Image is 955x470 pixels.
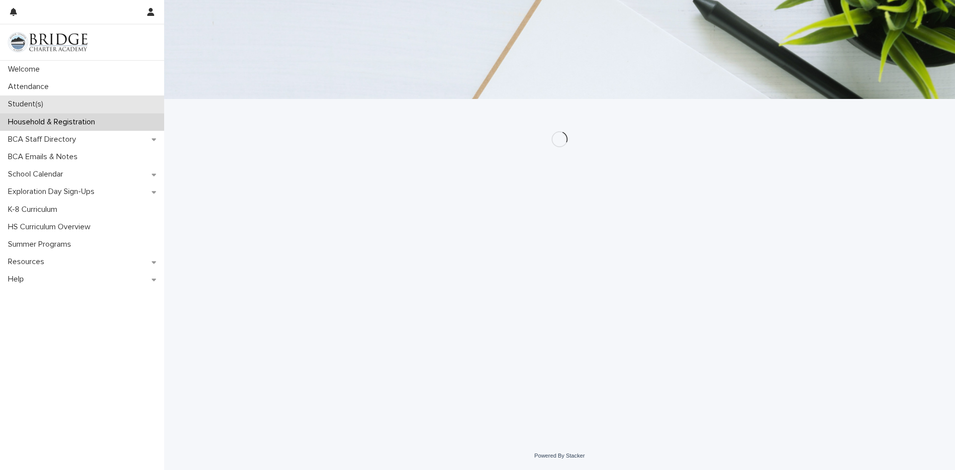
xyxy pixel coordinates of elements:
p: HS Curriculum Overview [4,222,98,232]
p: Household & Registration [4,117,103,127]
p: Exploration Day Sign-Ups [4,187,102,196]
p: Summer Programs [4,240,79,249]
p: Attendance [4,82,57,92]
p: Welcome [4,65,48,74]
p: School Calendar [4,170,71,179]
p: Resources [4,257,52,267]
p: K-8 Curriculum [4,205,65,214]
p: BCA Emails & Notes [4,152,86,162]
p: Help [4,275,32,284]
p: Student(s) [4,99,51,109]
p: BCA Staff Directory [4,135,84,144]
img: V1C1m3IdTEidaUdm9Hs0 [8,32,88,52]
a: Powered By Stacker [534,453,584,459]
